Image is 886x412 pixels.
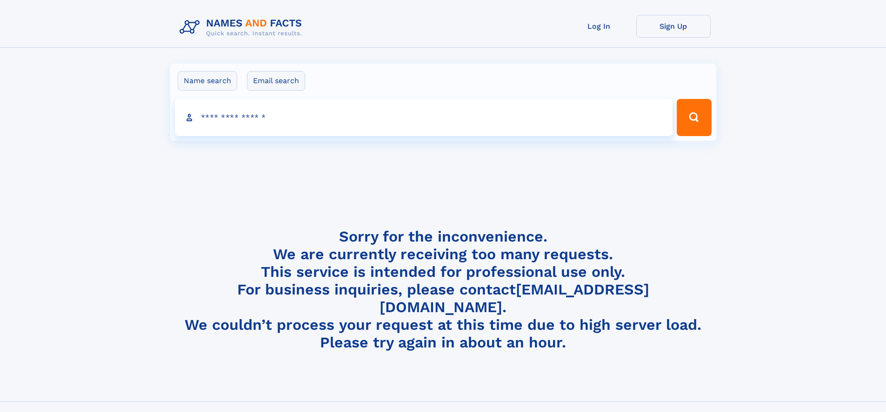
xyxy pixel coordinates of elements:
[562,15,636,38] a: Log In
[380,281,649,316] a: [EMAIL_ADDRESS][DOMAIN_NAME]
[247,71,305,91] label: Email search
[175,99,673,136] input: search input
[176,228,711,352] h4: Sorry for the inconvenience. We are currently receiving too many requests. This service is intend...
[176,15,310,40] img: Logo Names and Facts
[677,99,711,136] button: Search Button
[178,71,237,91] label: Name search
[636,15,711,38] a: Sign Up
